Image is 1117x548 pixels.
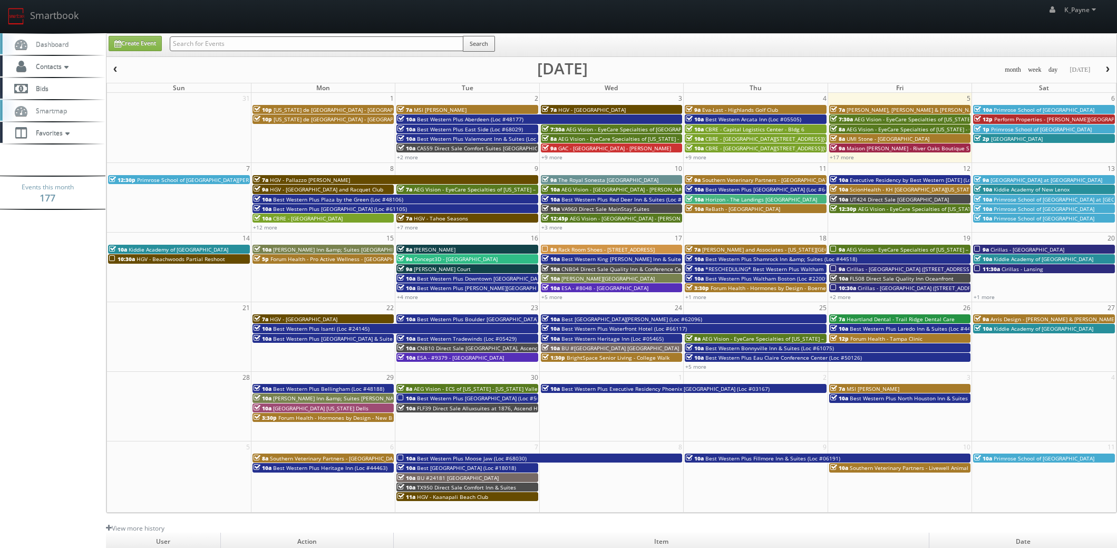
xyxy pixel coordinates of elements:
span: Southern Veterinary Partners - [GEOGRAPHIC_DATA][PERSON_NAME] [702,176,875,184]
span: 10a [542,205,560,213]
span: 7a [830,385,845,392]
span: 10a [397,474,415,482]
span: Best Western King [PERSON_NAME] Inn & Suites (Loc #62106) [561,255,718,263]
span: 10p [254,106,272,113]
span: Best Western Arcata Inn (Loc #05505) [705,116,801,123]
span: 7a [254,315,268,323]
span: AEG Vision - EyeCare Specialties of [US_STATE] – [PERSON_NAME] Vision [854,116,1036,123]
span: CBRE - [GEOGRAPHIC_DATA][STREET_ADDRESS][GEOGRAPHIC_DATA] [705,145,874,152]
span: 9a [397,265,412,273]
span: 10a [974,186,992,193]
span: 3:30p [686,284,709,292]
span: AEG Vision - EyeCare Specialties of [US_STATE] - In Focus Vision Center [558,135,736,142]
span: 10a [974,205,992,213]
span: Primrose School of [GEOGRAPHIC_DATA] [994,455,1094,462]
span: 8a [830,135,845,142]
span: 10a [254,325,271,332]
span: Primrose School of [GEOGRAPHIC_DATA] [991,126,1092,133]
span: 10a [397,116,415,123]
span: Kiddie Academy of [GEOGRAPHIC_DATA] [129,246,228,253]
span: Smartmap [31,106,67,115]
a: +2 more [397,153,418,161]
span: Arris Design - [PERSON_NAME] & [PERSON_NAME] [990,315,1116,323]
span: ESA - #9379 - [GEOGRAPHIC_DATA] [417,354,504,361]
span: 3 [677,93,683,104]
span: 7:30a [542,126,565,133]
span: ESA - #8048 - [GEOGRAPHIC_DATA] [561,284,648,292]
span: 10a [397,335,415,342]
span: HGV - [GEOGRAPHIC_DATA] and Racquet Club [270,186,383,193]
span: 7a [397,186,412,193]
span: 10a [254,205,271,213]
span: 10a [974,106,992,113]
span: 10p [254,116,272,123]
span: 15 [385,233,395,244]
span: 10a [254,196,271,203]
span: 10a [830,325,848,332]
span: Best Western Plus Eau Claire Conference Center (Loc #50126) [705,354,862,361]
span: Forum Health - Tampa Clinic [850,335,922,342]
span: 20 [1106,233,1116,244]
span: HGV - Beachwoods Partial Reshoot [137,255,225,263]
span: [PERSON_NAME][GEOGRAPHIC_DATA] [561,275,655,282]
span: 9a [686,176,701,184]
span: 10a [397,344,415,352]
span: 10a [542,344,560,352]
span: 10a [686,265,704,273]
span: 7a [830,315,845,323]
span: [PERSON_NAME] Court [414,265,471,273]
span: 7:30a [830,116,853,123]
span: Best Western Plus [GEOGRAPHIC_DATA] (Loc #50153) [417,395,551,402]
span: Best [GEOGRAPHIC_DATA] (Loc #18018) [417,464,516,472]
span: 12:45p [542,215,568,222]
span: Bids [31,84,48,93]
a: +7 more [397,224,418,231]
span: [US_STATE] de [GEOGRAPHIC_DATA] - [GEOGRAPHIC_DATA] [274,106,419,113]
span: 9a [254,186,268,193]
span: 12:30p [830,205,857,213]
span: Executive Residency by Best Western [DATE] (Loc #44764) [850,176,996,184]
span: 23 [530,302,539,313]
span: AEG Vision - EyeCare Specialties of [US_STATE] – EyeCare in [GEOGRAPHIC_DATA] [414,186,617,193]
span: 10a [397,464,415,472]
span: HGV - Tahoe Seasons [414,215,468,222]
span: VA960 Direct Sale MainStay Suites [561,205,649,213]
span: 7 [245,163,251,174]
span: Heartland Dental - Trail Ridge Dental Care [847,315,955,323]
span: Best Western Tradewinds (Loc #05429) [417,335,517,342]
span: 10a [974,196,992,203]
span: Best Western Plus Isanti (Loc #24145) [273,325,370,332]
span: Best Western Plus [GEOGRAPHIC_DATA] (Loc #61105) [273,205,407,213]
span: 10a [686,344,704,352]
span: UT424 Direct Sale [GEOGRAPHIC_DATA] [850,196,949,203]
span: ReBath - [GEOGRAPHIC_DATA] [705,205,780,213]
span: 10a [397,484,415,491]
span: 8a [397,246,412,253]
span: 10a [397,145,415,152]
span: Best Western Plus Waterfront Hotel (Loc #66117) [561,325,687,332]
span: 7a [397,106,412,113]
span: Best [GEOGRAPHIC_DATA][PERSON_NAME] (Loc #62096) [561,315,702,323]
span: 10a [686,255,704,263]
span: AEG Vision - [GEOGRAPHIC_DATA] - [PERSON_NAME][GEOGRAPHIC_DATA] [561,186,743,193]
a: +4 more [397,293,418,301]
span: Favorites [31,128,72,137]
span: Best Western Plus Executive Residency Phoenix [GEOGRAPHIC_DATA] (Loc #03167) [561,385,770,392]
span: 8a [397,385,412,392]
span: [PERSON_NAME] Inn &amp; Suites [GEOGRAPHIC_DATA] [273,246,413,253]
span: 10a [686,135,704,142]
span: 10a [830,186,848,193]
span: 9a [974,315,989,323]
span: 9a [686,106,701,113]
span: 11 [818,163,828,174]
span: Best Western Plus North Houston Inn & Suites (Loc #44475) [850,395,1002,402]
span: Kiddie Academy of [GEOGRAPHIC_DATA] [994,325,1093,332]
span: 9a [830,246,845,253]
a: +3 more [541,224,562,231]
span: 10a [542,196,560,203]
span: 10a [542,385,560,392]
button: [DATE] [1066,63,1094,76]
span: Sun [173,83,185,92]
span: 10a [254,464,271,472]
span: Fri [896,83,904,92]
